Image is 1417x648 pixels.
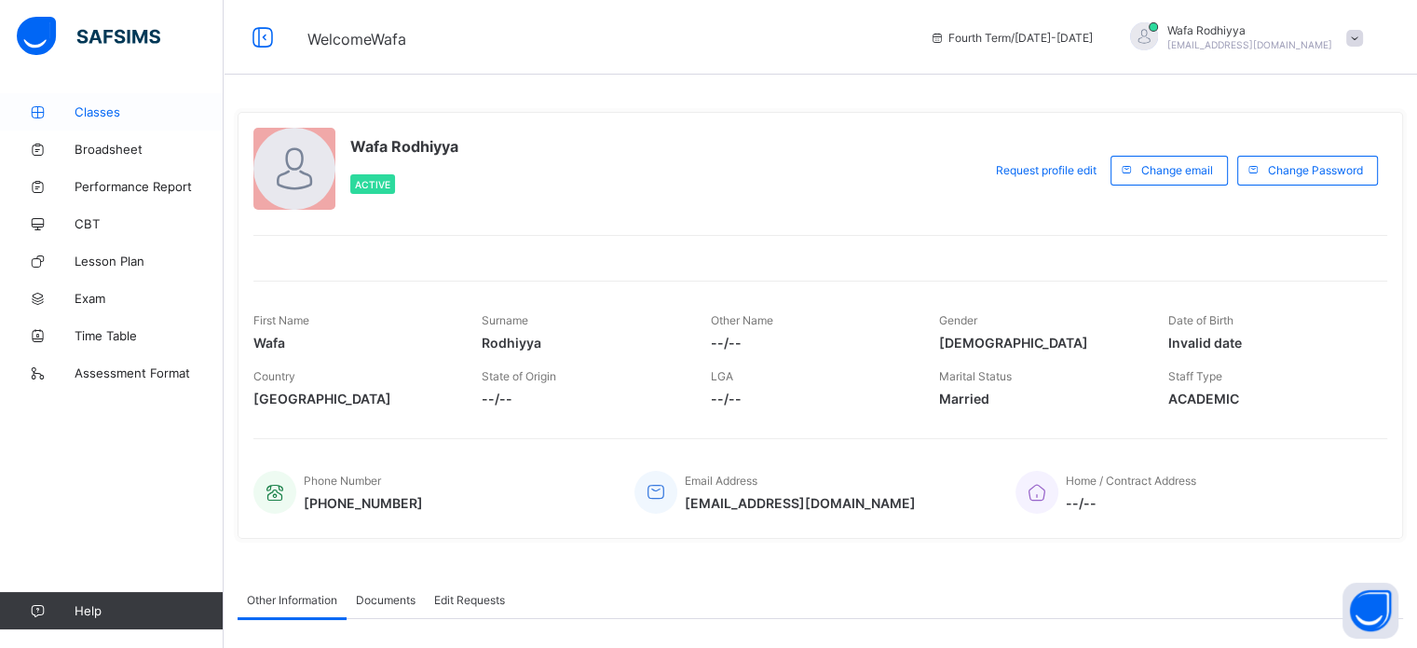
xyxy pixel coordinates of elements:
span: First Name [253,313,309,327]
button: Open asap [1342,583,1398,639]
img: safsims [17,17,160,56]
span: session/term information [930,31,1093,45]
span: Wafa Rodhiyya [1167,23,1332,37]
span: Invalid date [1168,335,1369,351]
span: LGA [711,369,733,383]
span: Surname [482,313,528,327]
span: [GEOGRAPHIC_DATA] [253,391,454,407]
span: Married [939,391,1139,407]
span: ACADEMIC [1168,391,1369,407]
span: Home / Contract Address [1066,474,1196,488]
span: --/-- [711,335,911,351]
span: CBT [75,216,224,231]
span: [EMAIL_ADDRESS][DOMAIN_NAME] [1167,39,1332,50]
span: Phone Number [304,474,381,488]
span: Exam [75,291,224,306]
span: Edit Requests [434,593,505,607]
span: Time Table [75,328,224,343]
span: [EMAIL_ADDRESS][DOMAIN_NAME] [685,495,916,511]
span: Country [253,369,295,383]
span: Assessment Format [75,365,224,380]
span: Broadsheet [75,142,224,157]
div: WafaRodhiyya [1111,22,1372,53]
span: Wafa Rodhiyya [350,137,458,156]
span: [DEMOGRAPHIC_DATA] [939,335,1139,351]
span: Marital Status [939,369,1012,383]
span: Active [355,179,390,190]
span: Performance Report [75,179,224,194]
span: Email Address [685,474,757,488]
span: --/-- [711,391,911,407]
span: [PHONE_NUMBER] [304,495,423,511]
span: Change Password [1268,163,1363,177]
span: Help [75,603,223,618]
span: Staff Type [1168,369,1222,383]
span: Rodhiyya [482,335,682,351]
span: --/-- [482,391,682,407]
span: Change email [1141,163,1213,177]
span: Classes [75,104,224,119]
span: Date of Birth [1168,313,1233,327]
span: Wafa [253,335,454,351]
span: State of Origin [482,369,556,383]
span: Other Information [247,593,337,607]
span: Lesson Plan [75,254,224,269]
span: Welcome Wafa [307,30,406,48]
span: Gender [939,313,977,327]
span: Request profile edit [996,163,1097,177]
span: Documents [356,593,416,607]
span: --/-- [1066,495,1196,511]
span: Other Name [711,313,773,327]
